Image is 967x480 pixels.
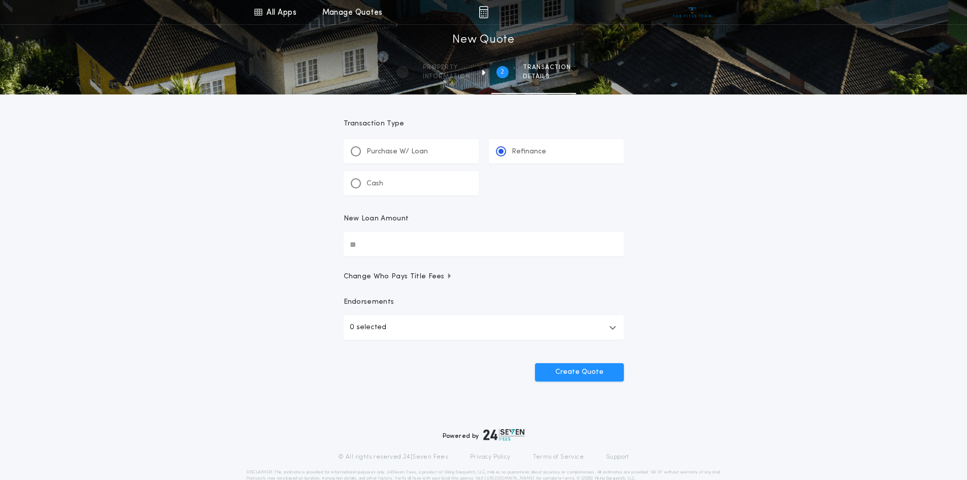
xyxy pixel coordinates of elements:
[523,73,571,81] span: details
[366,147,428,157] p: Purchase W/ Loan
[533,453,584,461] a: Terms of Service
[479,6,488,18] img: img
[483,429,525,441] img: logo
[606,453,629,461] a: Support
[344,272,453,282] span: Change Who Pays Title Fees
[344,232,624,257] input: New Loan Amount
[443,429,525,441] div: Powered by
[501,68,504,76] h2: 2
[452,32,514,48] h1: New Quote
[512,147,546,157] p: Refinance
[350,322,386,334] p: 0 selected
[423,73,470,81] span: information
[344,214,409,224] p: New Loan Amount
[344,272,624,282] button: Change Who Pays Title Fees
[344,297,624,307] p: Endorsements
[423,63,470,72] span: Property
[470,453,511,461] a: Privacy Policy
[366,179,383,189] p: Cash
[523,63,571,72] span: Transaction
[344,315,624,340] button: 0 selected
[338,453,448,461] p: © All rights reserved. 24|Seven Fees
[344,119,624,129] p: Transaction Type
[673,7,711,17] img: vs-icon
[535,363,624,381] button: Create Quote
